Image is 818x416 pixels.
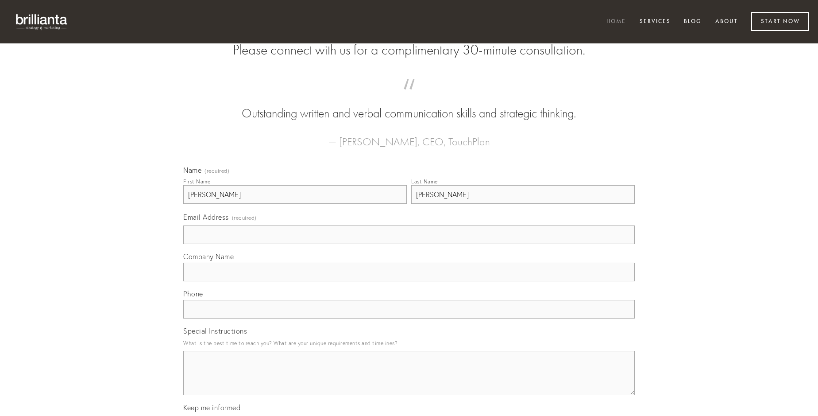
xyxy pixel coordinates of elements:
[601,15,632,29] a: Home
[678,15,707,29] a: Blog
[183,166,201,175] span: Name
[197,88,621,105] span: “
[183,289,203,298] span: Phone
[197,88,621,122] blockquote: Outstanding written and verbal communication skills and strategic thinking.
[183,213,229,222] span: Email Address
[751,12,809,31] a: Start Now
[197,122,621,151] figcaption: — [PERSON_NAME], CEO, TouchPlan
[183,403,240,412] span: Keep me informed
[634,15,676,29] a: Services
[183,178,210,185] div: First Name
[183,252,234,261] span: Company Name
[411,178,438,185] div: Last Name
[183,327,247,335] span: Special Instructions
[183,337,635,349] p: What is the best time to reach you? What are your unique requirements and timelines?
[9,9,75,35] img: brillianta - research, strategy, marketing
[232,212,257,224] span: (required)
[204,168,229,174] span: (required)
[183,42,635,58] h2: Please connect with us for a complimentary 30-minute consultation.
[710,15,744,29] a: About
